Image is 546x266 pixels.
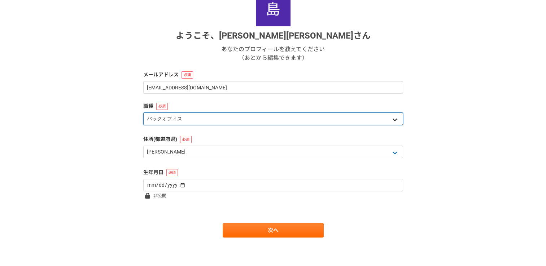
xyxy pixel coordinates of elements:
[176,29,371,42] h1: ようこそ、 [PERSON_NAME][PERSON_NAME] さん
[221,45,325,62] p: あなたのプロフィールを教えてください （あとから編集できます）
[143,136,403,143] label: 住所(都道府県)
[143,71,403,79] label: メールアドレス
[143,102,403,110] label: 職種
[153,191,166,200] span: 非公開
[143,169,403,176] label: 生年月日
[223,223,324,238] a: 次へ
